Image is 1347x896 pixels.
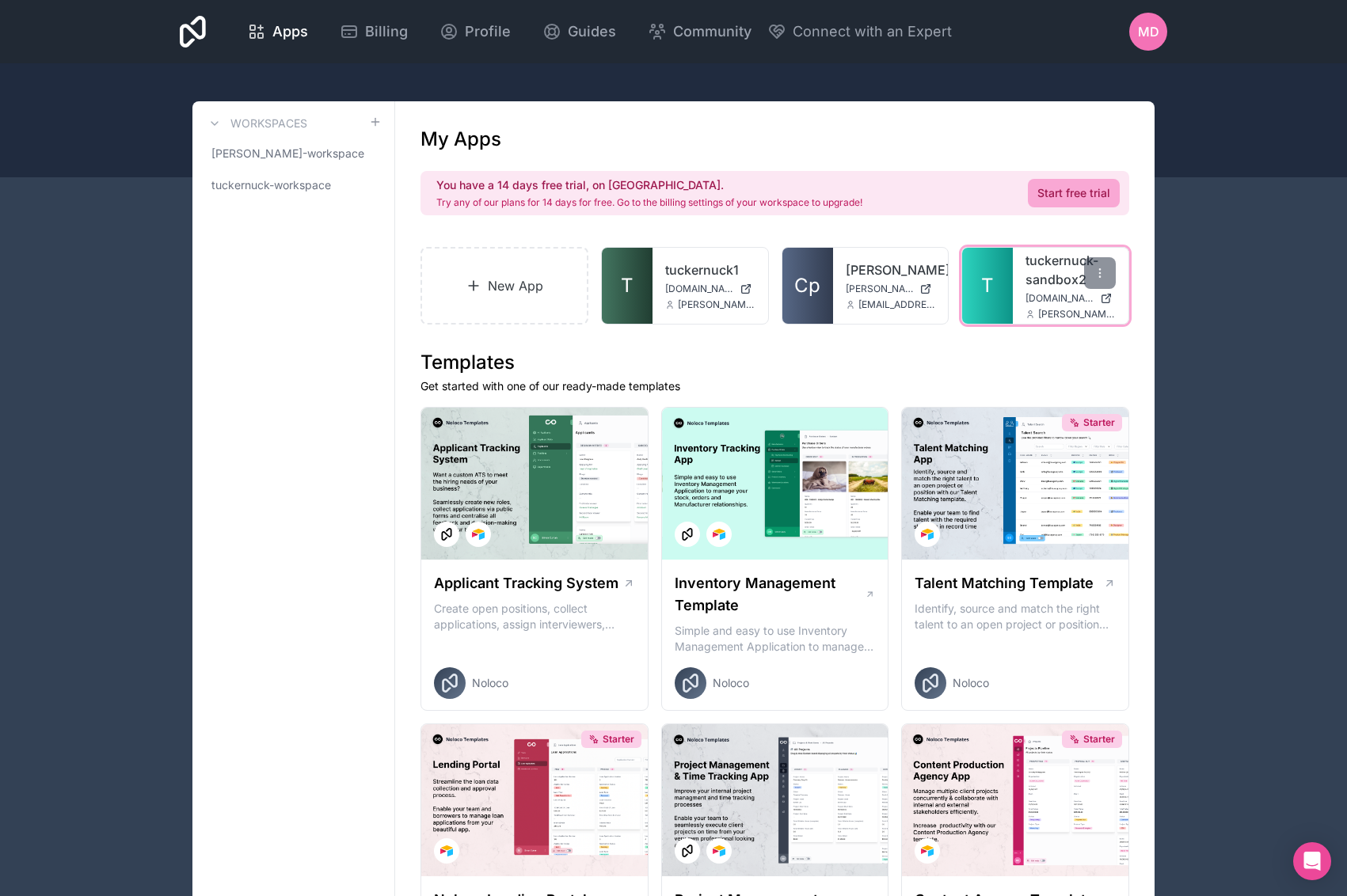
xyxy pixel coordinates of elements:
[675,623,876,655] p: Simple and easy to use Inventory Management Application to manage your stock, orders and Manufact...
[211,146,364,161] span: [PERSON_NAME]-workspace
[793,21,952,43] span: Connect with an Expert
[1083,733,1115,746] span: Starter
[713,675,749,691] span: Noloco
[678,298,755,311] span: [PERSON_NAME][EMAIL_ADDRESS][DOMAIN_NAME]
[440,845,453,857] img: Airtable Logo
[465,21,511,43] span: Profile
[675,572,865,617] h1: Inventory Management Template
[953,675,989,691] span: Noloco
[915,572,1094,594] h1: Talent Matching Template
[436,196,862,209] p: Try any of our plans for 14 days for free. Go to the billing settings of your workspace to upgrade!
[858,298,936,311] span: [EMAIL_ADDRESS][DOMAIN_NAME]
[205,139,382,168] a: [PERSON_NAME]-workspace
[472,528,485,541] img: Airtable Logo
[981,273,994,298] span: T
[327,14,420,49] a: Billing
[794,273,820,298] span: Cp
[665,283,755,295] a: [DOMAIN_NAME]
[665,283,733,295] span: [DOMAIN_NAME]
[1025,292,1116,305] a: [DOMAIN_NAME]
[1028,179,1120,207] a: Start free trial
[767,21,952,43] button: Connect with an Expert
[230,116,307,131] h3: Workspaces
[530,14,629,49] a: Guides
[365,21,408,43] span: Billing
[1138,22,1159,41] span: MD
[472,675,508,691] span: Noloco
[1025,292,1094,305] span: [DOMAIN_NAME]
[846,260,936,279] a: [PERSON_NAME]
[635,14,764,49] a: Community
[621,273,634,298] span: T
[568,21,616,43] span: Guides
[434,572,618,594] h1: Applicant Tracking System
[713,528,725,541] img: Airtable Logo
[420,378,1129,394] p: Get started with one of our ready-made templates
[915,601,1116,632] p: Identify, source and match the right talent to an open project or position with our Talent Matchi...
[1025,251,1116,289] a: tuckernuck-sandbox2
[603,733,634,746] span: Starter
[846,283,914,295] span: [PERSON_NAME][DOMAIN_NAME]
[1293,842,1331,880] div: Open Intercom Messenger
[211,177,331,193] span: tuckernuck-workspace
[962,248,1013,324] a: T
[234,14,321,49] a: Apps
[420,247,588,325] a: New App
[420,350,1129,375] h1: Templates
[602,248,653,324] a: T
[665,260,755,279] a: tuckernuck1
[713,845,725,857] img: Airtable Logo
[921,528,934,541] img: Airtable Logo
[782,248,833,324] a: Cp
[427,14,523,49] a: Profile
[1038,308,1116,321] span: [PERSON_NAME][EMAIL_ADDRESS][DOMAIN_NAME]
[436,177,862,193] h2: You have a 14 days free trial, on [GEOGRAPHIC_DATA].
[205,114,307,133] a: Workspaces
[420,127,501,152] h1: My Apps
[205,171,382,199] a: tuckernuck-workspace
[1083,416,1115,429] span: Starter
[846,283,936,295] a: [PERSON_NAME][DOMAIN_NAME]
[272,21,308,43] span: Apps
[673,21,752,43] span: Community
[434,601,635,632] p: Create open positions, collect applications, assign interviewers, centralise candidate feedback a...
[921,845,934,857] img: Airtable Logo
